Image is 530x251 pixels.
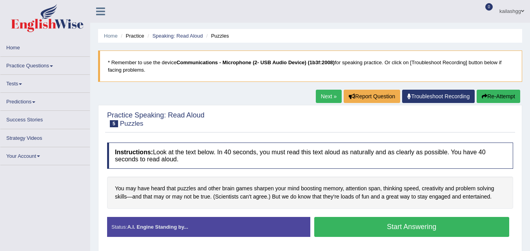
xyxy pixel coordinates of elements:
h2: Practice Speaking: Read Aloud [107,112,204,127]
button: Report Question [344,90,400,103]
button: Re-Attempt [477,90,520,103]
a: Your Account [0,147,90,163]
a: Predictions [0,93,90,108]
div: Status: [107,217,310,237]
b: Instructions: [115,149,153,155]
li: Puzzles [204,32,229,40]
a: Home [104,33,118,39]
li: Practice [119,32,144,40]
strong: A.I. Engine Standing by... [127,224,188,230]
a: Strategy Videos [0,129,90,144]
span: 0 [485,3,493,11]
a: Tests [0,75,90,90]
a: Speaking: Read Aloud [152,33,203,39]
h4: Look at the text below. In 40 seconds, you must read this text aloud as naturally and as clearly ... [107,143,513,169]
button: Start Answering [314,217,510,237]
a: Next » [316,90,342,103]
a: Success Stories [0,111,90,126]
a: Practice Questions [0,57,90,72]
small: Puzzles [120,120,144,127]
div: You may have heard that puzzles and other brain games sharpen your mind boosting memory, attentio... [107,177,513,208]
a: Home [0,39,90,54]
blockquote: * Remember to use the device for speaking practice. Or click on [Troubleshoot Recording] button b... [98,51,522,82]
span: 5 [110,120,118,127]
b: Communications - Microphone (2- USB Audio Device) (1b3f:2008) [177,60,335,65]
a: Troubleshoot Recording [402,90,475,103]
